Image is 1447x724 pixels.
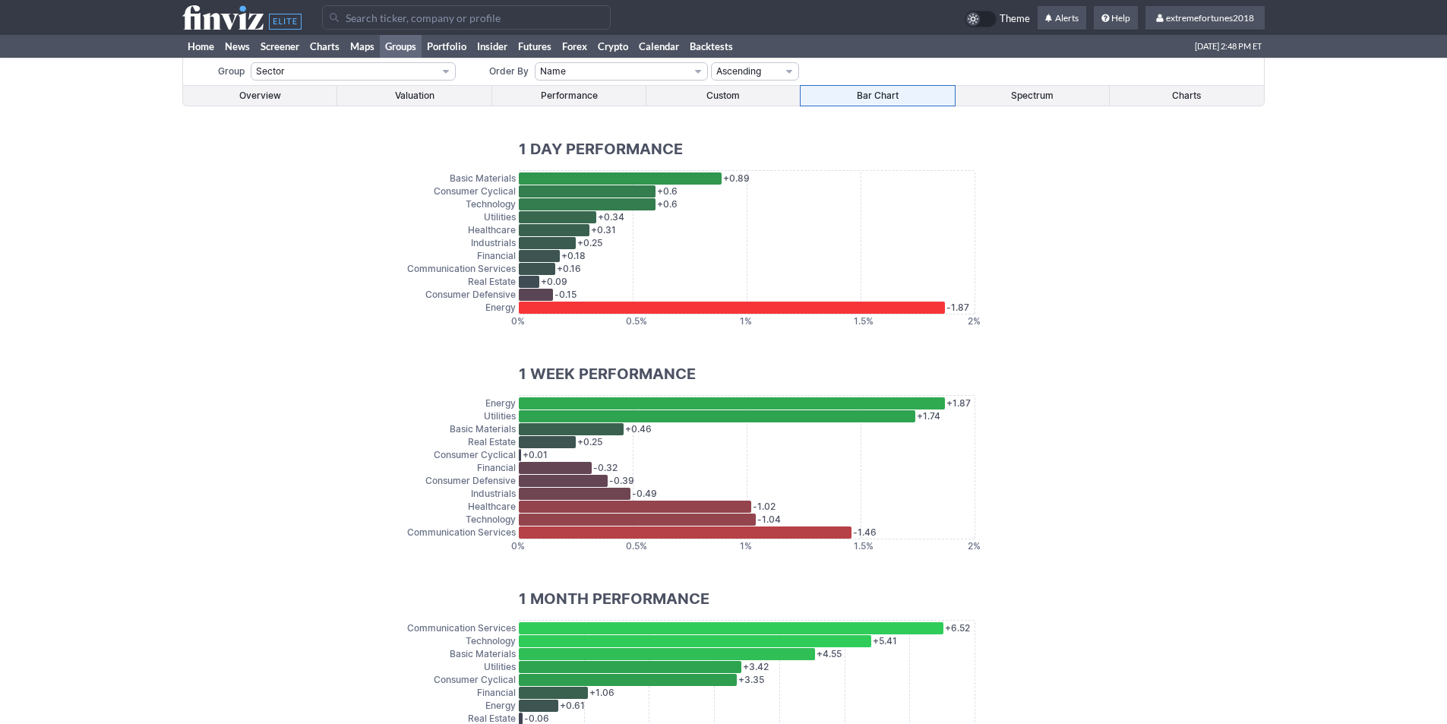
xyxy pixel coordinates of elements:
[583,237,602,248] span: 0.25
[577,237,583,248] span: +
[511,539,526,554] div: 0 %
[968,539,983,554] div: 2 %
[592,35,633,58] a: Crypto
[743,661,749,672] span: +
[1166,12,1254,24] span: extremefortunes2018
[404,621,519,636] div: Communication Services
[519,588,1005,609] h1: 1 Month Performance
[946,397,953,409] span: +
[220,35,255,58] a: News
[322,5,611,30] input: Search
[463,634,519,649] div: Technology
[468,486,519,501] div: Industrials
[577,436,583,447] span: +
[513,35,557,58] a: Futures
[663,185,678,197] span: 0.6
[657,198,663,210] span: +
[633,35,684,58] a: Calendar
[879,635,897,647] span: 5.41
[631,423,652,435] span: 0.46
[305,35,345,58] a: Charts
[465,223,519,238] div: Healthcare
[563,263,581,274] span: 0.16
[511,314,526,329] div: 0 %
[519,363,1005,384] h1: 1 Week Performance
[489,65,529,77] span: Order By
[684,35,738,58] a: Backtests
[817,648,823,659] span: +
[431,672,519,688] div: Consumer Cyclical
[596,687,615,698] span: 1.06
[757,514,781,525] span: -1.04
[854,539,869,554] div: 1.5 %
[567,250,586,261] span: 0.18
[523,449,529,460] span: +
[482,396,519,411] div: Energy
[481,210,519,225] div: Utilities
[823,648,842,659] span: 4.55
[422,287,519,302] div: Consumer Defensive
[626,314,641,329] div: 0.5 %
[255,35,305,58] a: Screener
[1000,11,1030,27] span: Theme
[740,314,755,329] div: 1 %
[337,86,491,106] a: Valuation
[853,526,877,538] span: -1.46
[465,274,519,289] div: Real Estate
[740,539,755,554] div: 1 %
[447,647,519,662] div: Basic Materials
[1110,86,1264,106] a: Charts
[554,289,577,300] span: -0.15
[447,422,519,437] div: Basic Materials
[482,698,519,713] div: Energy
[1094,6,1138,30] a: Help
[589,687,596,698] span: +
[801,86,955,106] a: Bar Chart
[946,302,969,313] span: -1.87
[597,224,616,236] span: 0.31
[598,211,604,223] span: +
[404,261,519,277] div: Communication Services
[422,35,472,58] a: Portfolio
[566,700,585,711] span: 0.61
[345,35,380,58] a: Maps
[657,185,663,197] span: +
[463,197,519,212] div: Technology
[474,685,519,700] div: Financial
[738,674,744,685] span: +
[557,263,563,274] span: +
[474,460,519,476] div: Financial
[632,488,657,499] span: -0.49
[873,635,879,647] span: +
[591,224,597,236] span: +
[431,184,519,199] div: Consumer Cyclical
[547,276,567,287] span: 0.09
[481,659,519,675] div: Utilities
[529,449,548,460] span: 0.01
[951,622,970,634] span: 6.52
[463,512,519,527] div: Technology
[583,436,602,447] span: 0.25
[955,86,1109,106] a: Spectrum
[945,622,951,634] span: +
[744,674,764,685] span: 3.35
[482,300,519,315] div: Energy
[472,35,513,58] a: Insider
[465,435,519,450] div: Real Estate
[625,423,631,435] span: +
[1038,6,1086,30] a: Alerts
[753,501,776,512] span: -1.02
[218,65,245,77] span: Group
[541,276,547,287] span: +
[723,172,729,184] span: +
[917,410,923,422] span: +
[593,462,618,473] span: -0.32
[524,713,549,724] span: -0.06
[965,11,1030,27] a: Theme
[953,397,971,409] span: 1.87
[465,499,519,514] div: Healthcare
[519,138,1005,160] h1: 1 Day Performance
[646,86,801,106] a: Custom
[431,447,519,463] div: Consumer Cyclical
[447,171,519,186] div: Basic Materials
